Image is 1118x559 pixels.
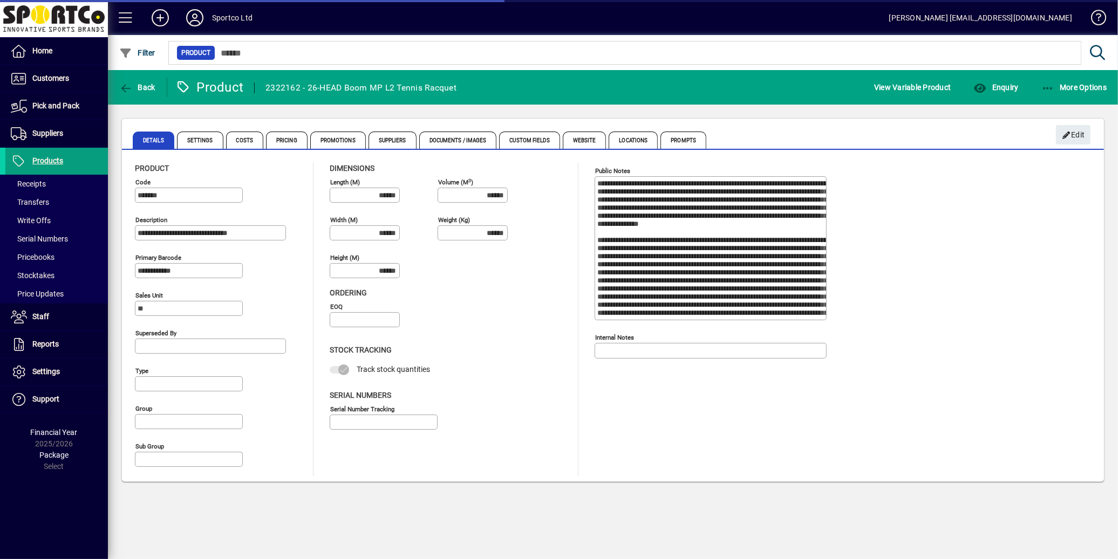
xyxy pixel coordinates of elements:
[310,132,366,149] span: Promotions
[330,303,343,310] mat-label: EOQ
[11,180,46,188] span: Receipts
[874,79,951,96] span: View Variable Product
[177,132,223,149] span: Settings
[499,132,560,149] span: Custom Fields
[119,49,155,57] span: Filter
[5,248,108,266] a: Pricebooks
[32,395,59,403] span: Support
[135,443,164,450] mat-label: Sub group
[32,312,49,321] span: Staff
[11,289,64,298] span: Price Updates
[5,65,108,92] a: Customers
[5,175,108,193] a: Receipts
[266,132,308,149] span: Pricing
[32,101,79,110] span: Pick and Pack
[143,8,178,27] button: Add
[609,132,658,149] span: Locations
[11,216,51,225] span: Write Offs
[889,9,1072,26] div: [PERSON_NAME] [EMAIL_ADDRESS][DOMAIN_NAME]
[11,253,54,261] span: Pricebooks
[438,216,470,224] mat-label: Weight (Kg)
[31,428,78,437] span: Financial Year
[119,83,155,92] span: Back
[5,93,108,120] a: Pick and Pack
[330,178,360,186] mat-label: Length (m)
[5,120,108,147] a: Suppliers
[419,132,497,149] span: Documents / Images
[135,254,181,261] mat-label: Primary barcode
[1039,78,1110,97] button: More Options
[330,391,391,399] span: Serial Numbers
[135,216,167,224] mat-label: Description
[1041,83,1107,92] span: More Options
[5,193,108,211] a: Transfers
[595,167,630,175] mat-label: Public Notes
[226,132,264,149] span: Costs
[563,132,606,149] span: Website
[11,234,68,243] span: Serial Numbers
[108,78,167,97] app-page-header-button: Back
[11,198,49,206] span: Transfers
[5,266,108,285] a: Stocktakes
[871,78,953,97] button: View Variable Product
[5,303,108,330] a: Staff
[32,46,52,55] span: Home
[971,78,1021,97] button: Enquiry
[1056,125,1090,144] button: Edit
[32,74,69,82] span: Customers
[32,340,59,348] span: Reports
[357,365,430,374] span: Track stock quantities
[5,230,108,248] a: Serial Numbers
[135,178,151,186] mat-label: Code
[32,129,63,137] span: Suppliers
[135,367,148,375] mat-label: Type
[117,43,158,63] button: Filter
[330,216,358,224] mat-label: Width (m)
[135,164,169,172] span: Product
[660,132,706,149] span: Prompts
[330,254,359,261] mat-label: Height (m)
[32,156,63,165] span: Products
[330,405,394,412] mat-label: Serial Number tracking
[1083,2,1105,37] a: Knowledge Base
[133,132,174,149] span: Details
[5,358,108,385] a: Settings
[135,405,152,412] mat-label: Group
[39,451,69,459] span: Package
[468,177,471,183] sup: 3
[330,288,367,297] span: Ordering
[265,79,456,96] div: 2322162 - 26-HEAD Boom MP L2 Tennis Racquet
[438,178,473,186] mat-label: Volume (m )
[5,38,108,65] a: Home
[212,9,253,26] div: Sportco Ltd
[178,8,212,27] button: Profile
[330,346,392,354] span: Stock Tracking
[175,79,244,96] div: Product
[32,367,60,376] span: Settings
[117,78,158,97] button: Back
[1062,126,1085,144] span: Edit
[369,132,417,149] span: Suppliers
[181,47,210,58] span: Product
[135,329,176,337] mat-label: Superseded by
[973,83,1018,92] span: Enquiry
[5,211,108,230] a: Write Offs
[135,292,163,299] mat-label: Sales unit
[11,271,54,280] span: Stocktakes
[5,386,108,413] a: Support
[595,334,634,341] mat-label: Internal Notes
[5,285,108,303] a: Price Updates
[5,331,108,358] a: Reports
[330,164,374,172] span: Dimensions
